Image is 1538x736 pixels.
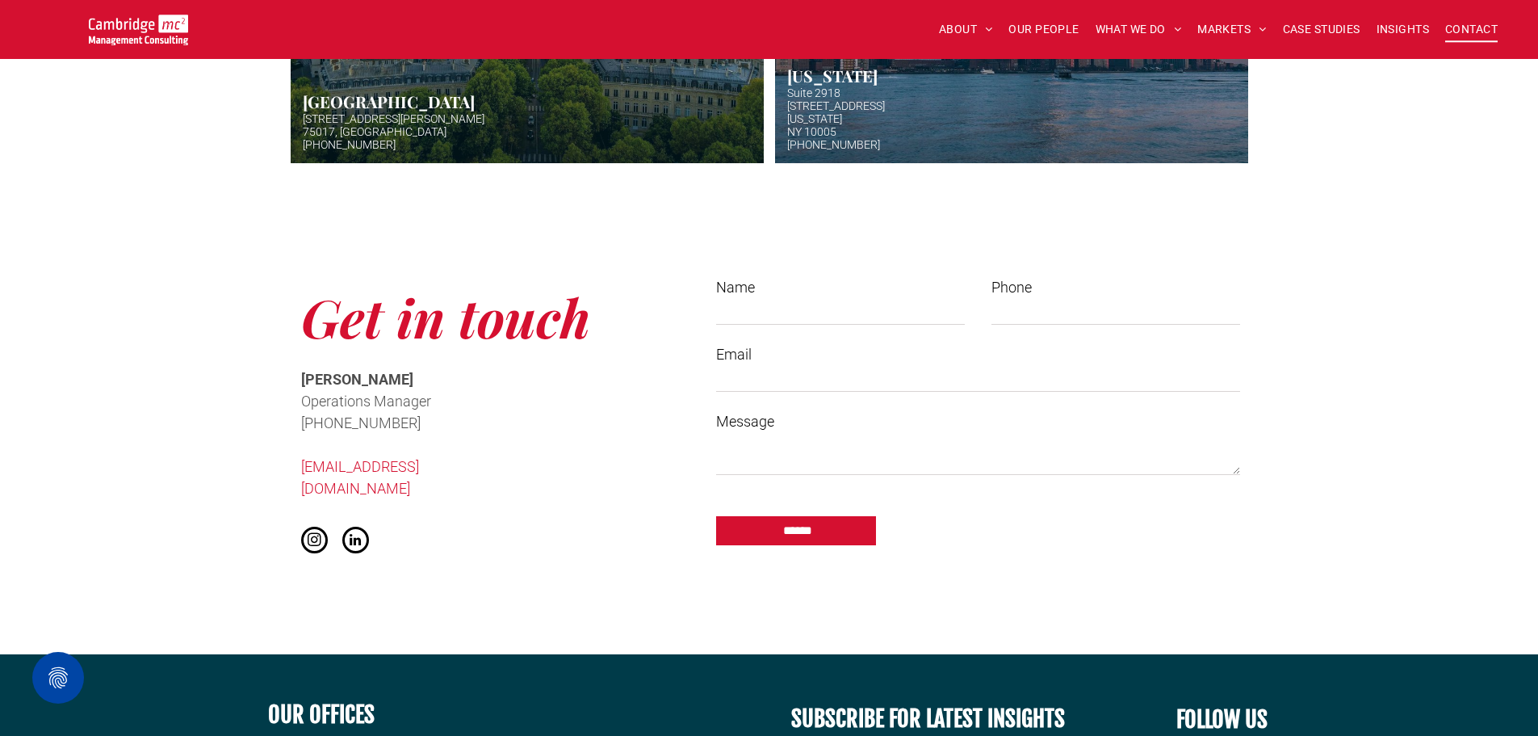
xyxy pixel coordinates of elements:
font: FOLLOW US [1176,705,1268,734]
a: INSIGHTS [1368,17,1437,42]
a: instagram [301,527,328,557]
label: Email [716,343,1239,365]
a: WHAT WE DO [1087,17,1190,42]
a: OUR PEOPLE [1000,17,1087,42]
a: Your Business Transformed | Cambridge Management Consulting [89,17,188,34]
img: Go to Homepage [89,15,188,45]
label: Phone [991,276,1239,298]
a: CONTACT [1437,17,1506,42]
a: linkedin [342,527,369,557]
span: Get in touch [301,282,590,351]
span: [PHONE_NUMBER] [301,414,421,431]
a: [EMAIL_ADDRESS][DOMAIN_NAME] [301,458,419,497]
span: Operations Manager [301,393,431,410]
a: CASE STUDIES [1275,17,1368,42]
b: OUR OFFICES [268,700,375,729]
label: Message [716,410,1239,432]
span: [PERSON_NAME] [301,371,413,388]
label: Name [716,276,964,298]
a: ABOUT [931,17,1001,42]
a: MARKETS [1189,17,1274,42]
